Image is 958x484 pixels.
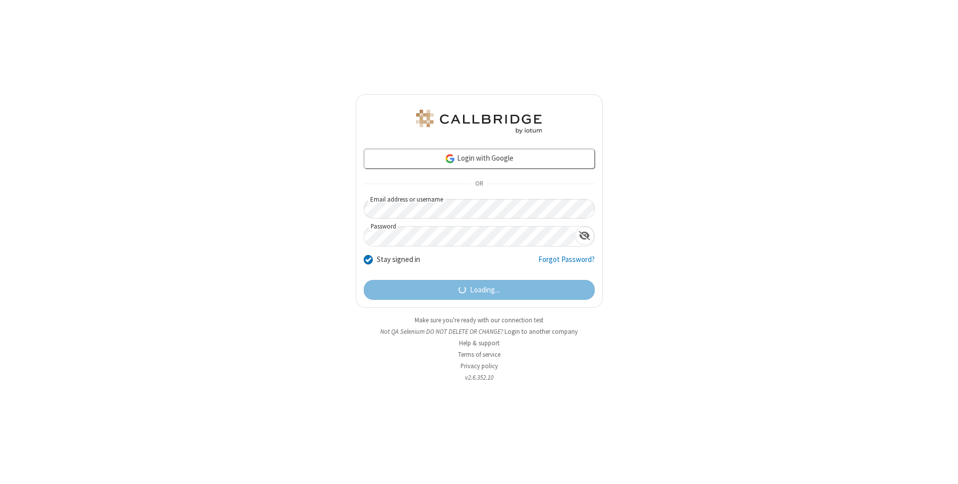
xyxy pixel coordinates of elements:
a: Login with Google [364,149,595,169]
li: Not QA Selenium DO NOT DELETE OR CHANGE? [356,327,603,336]
li: v2.6.352.10 [356,373,603,382]
div: Show password [575,227,594,245]
img: google-icon.png [445,153,456,164]
a: Terms of service [458,350,500,359]
span: Loading... [470,284,499,296]
input: Password [364,227,575,246]
span: OR [471,177,487,191]
input: Email address or username [364,199,595,219]
label: Stay signed in [377,254,420,265]
button: Login to another company [504,327,578,336]
a: Make sure you're ready with our connection test [415,316,543,324]
img: QA Selenium DO NOT DELETE OR CHANGE [414,110,544,134]
a: Privacy policy [461,362,498,370]
a: Forgot Password? [538,254,595,273]
button: Loading... [364,280,595,300]
a: Help & support [459,339,499,347]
